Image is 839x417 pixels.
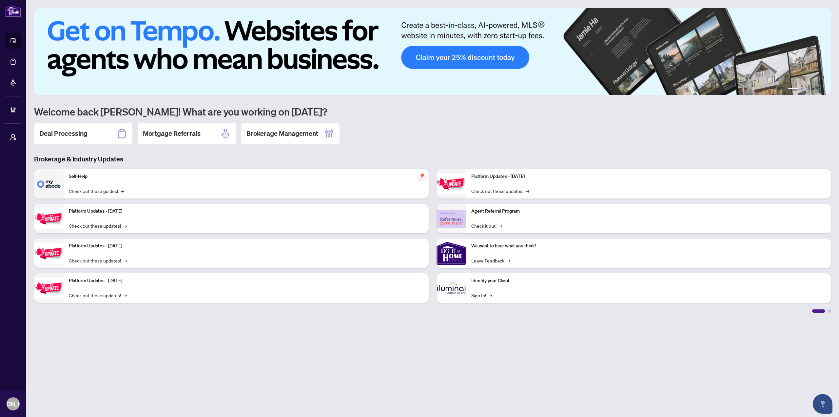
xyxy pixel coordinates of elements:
[69,292,127,299] a: Check out these updates!→
[507,257,510,264] span: →
[34,105,831,118] h1: Welcome back [PERSON_NAME]! What are you working on [DATE]?
[817,88,819,91] button: 5
[788,88,798,91] button: 1
[813,394,832,414] button: Open asap
[34,208,64,229] img: Platform Updates - September 16, 2025
[34,169,64,198] img: Self-Help
[69,208,423,215] p: Platform Updates - [DATE]
[69,242,423,250] p: Platform Updates - [DATE]
[489,292,492,299] span: →
[437,174,466,194] img: Platform Updates - June 23, 2025
[471,292,492,299] a: Sign In!→
[124,292,127,299] span: →
[471,242,826,250] p: We want to hear what you think!
[39,129,88,138] h2: Deal Processing
[246,129,318,138] h2: Brokerage Management
[811,88,814,91] button: 4
[801,88,804,91] button: 2
[10,134,16,140] span: user-switch
[69,277,423,284] p: Platform Updates - [DATE]
[418,172,426,179] span: pushpin
[471,173,826,180] p: Platform Updates - [DATE]
[471,277,826,284] p: Identify your Client
[822,88,825,91] button: 6
[34,243,64,264] img: Platform Updates - July 21, 2025
[69,222,127,229] a: Check out these updates!→
[34,8,831,95] img: Slide 0
[124,222,127,229] span: →
[143,129,201,138] h2: Mortgage Referrals
[471,187,529,195] a: Check out these updates!→
[124,257,127,264] span: →
[5,5,21,17] img: logo
[499,222,502,229] span: →
[69,257,127,264] a: Check out these updates!→
[121,187,124,195] span: →
[34,155,831,164] h3: Brokerage & Industry Updates
[437,210,466,228] img: Agent Referral Program
[806,88,809,91] button: 3
[471,208,826,215] p: Agent Referral Program
[471,222,502,229] a: Check it out!→
[526,187,529,195] span: →
[437,273,466,303] img: Identify your Client
[69,173,423,180] p: Self-Help
[34,278,64,299] img: Platform Updates - July 8, 2025
[437,239,466,268] img: We want to hear what you think!
[69,187,124,195] a: Check out these guides!→
[471,257,510,264] a: Leave Feedback→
